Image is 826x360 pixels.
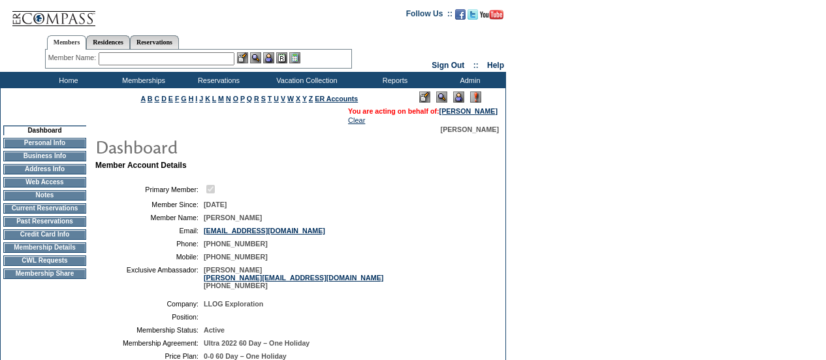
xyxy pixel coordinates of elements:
[302,95,307,103] a: Y
[175,95,180,103] a: F
[268,95,272,103] a: T
[470,91,481,103] img: Log Concern/Member Elevation
[101,214,199,221] td: Member Name:
[3,125,86,135] td: Dashboard
[101,266,199,289] td: Exclusive Ambassador:
[204,274,383,282] a: [PERSON_NAME][EMAIL_ADDRESS][DOMAIN_NAME]
[3,255,86,266] td: CWL Requests
[439,107,498,115] a: [PERSON_NAME]
[204,201,227,208] span: [DATE]
[101,339,199,347] td: Membership Agreement:
[204,227,325,235] a: [EMAIL_ADDRESS][DOMAIN_NAME]
[406,8,453,24] td: Follow Us ::
[104,72,180,88] td: Memberships
[205,95,210,103] a: K
[204,266,383,289] span: [PERSON_NAME] [PHONE_NUMBER]
[95,161,187,170] b: Member Account Details
[247,95,252,103] a: Q
[453,91,464,103] img: Impersonate
[101,240,199,248] td: Phone:
[281,95,285,103] a: V
[181,95,186,103] a: G
[101,201,199,208] td: Member Since:
[226,95,231,103] a: N
[168,95,173,103] a: E
[441,125,499,133] span: [PERSON_NAME]
[480,10,503,20] img: Subscribe to our YouTube Channel
[101,183,199,195] td: Primary Member:
[3,242,86,253] td: Membership Details
[473,61,479,70] span: ::
[348,116,365,124] a: Clear
[154,95,159,103] a: C
[296,95,300,103] a: X
[263,52,274,63] img: Impersonate
[141,95,146,103] a: A
[101,227,199,235] td: Email:
[240,95,245,103] a: P
[431,72,506,88] td: Admin
[180,72,255,88] td: Reservations
[3,269,86,279] td: Membership Share
[3,203,86,214] td: Current Reservations
[356,72,431,88] td: Reports
[315,95,358,103] a: ER Accounts
[3,164,86,174] td: Address Info
[250,52,261,63] img: View
[48,52,99,63] div: Member Name:
[432,61,464,70] a: Sign Out
[3,216,86,227] td: Past Reservations
[101,300,199,308] td: Company:
[3,138,86,148] td: Personal Info
[254,95,259,103] a: R
[195,95,197,103] a: I
[101,326,199,334] td: Membership Status:
[237,52,248,63] img: b_edit.gif
[204,253,268,261] span: [PHONE_NUMBER]
[309,95,313,103] a: Z
[161,95,167,103] a: D
[204,214,262,221] span: [PERSON_NAME]
[101,313,199,321] td: Position:
[287,95,294,103] a: W
[47,35,87,50] a: Members
[436,91,447,103] img: View Mode
[419,91,430,103] img: Edit Mode
[204,326,225,334] span: Active
[218,95,224,103] a: M
[204,240,268,248] span: [PHONE_NUMBER]
[455,9,466,20] img: Become our fan on Facebook
[255,72,356,88] td: Vacation Collection
[204,339,310,347] span: Ultra 2022 60 Day – One Holiday
[95,133,356,159] img: pgTtlDashboard.gif
[101,253,199,261] td: Mobile:
[233,95,238,103] a: O
[455,13,466,21] a: Become our fan on Facebook
[468,9,478,20] img: Follow us on Twitter
[101,352,199,360] td: Price Plan:
[204,352,287,360] span: 0-0 60 Day – One Holiday
[29,72,104,88] td: Home
[274,95,279,103] a: U
[468,13,478,21] a: Follow us on Twitter
[86,35,130,49] a: Residences
[487,61,504,70] a: Help
[480,13,503,21] a: Subscribe to our YouTube Channel
[189,95,194,103] a: H
[261,95,266,103] a: S
[3,177,86,188] td: Web Access
[212,95,216,103] a: L
[276,52,287,63] img: Reservations
[289,52,300,63] img: b_calculator.gif
[3,190,86,201] td: Notes
[130,35,179,49] a: Reservations
[3,151,86,161] td: Business Info
[148,95,153,103] a: B
[348,107,498,115] span: You are acting on behalf of:
[199,95,203,103] a: J
[204,300,263,308] span: LLOG Exploration
[3,229,86,240] td: Credit Card Info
